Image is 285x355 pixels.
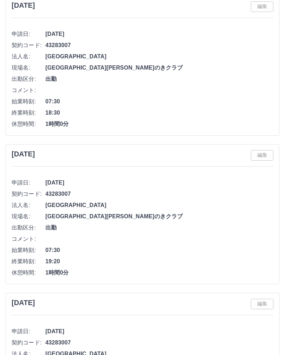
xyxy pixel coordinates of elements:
span: [GEOGRAPHIC_DATA] [45,201,273,209]
span: [GEOGRAPHIC_DATA][PERSON_NAME]のきクラブ [45,212,273,221]
span: [DATE] [45,327,273,336]
span: 契約コード: [12,41,45,50]
span: 1時間0分 [45,120,273,128]
span: 休憩時間: [12,269,45,277]
span: [DATE] [45,30,273,38]
span: [GEOGRAPHIC_DATA] [45,52,273,61]
span: 終業時刻: [12,257,45,266]
span: [DATE] [45,179,273,187]
span: 1時間0分 [45,269,273,277]
span: 43283007 [45,190,273,198]
span: 出勤 [45,75,273,83]
span: 18:30 [45,109,273,117]
span: 始業時刻: [12,246,45,254]
span: 出勤 [45,224,273,232]
span: コメント: [12,86,45,95]
span: [GEOGRAPHIC_DATA][PERSON_NAME]のきクラブ [45,64,273,72]
span: 43283007 [45,41,273,50]
span: 出勤区分: [12,75,45,83]
span: 休憩時間: [12,120,45,128]
span: 法人名: [12,52,45,61]
span: コメント: [12,235,45,243]
span: 契約コード: [12,338,45,347]
span: 申請日: [12,30,45,38]
span: 現場名: [12,64,45,72]
h3: [DATE] [12,1,35,9]
h3: [DATE] [12,150,35,158]
span: 19:20 [45,257,273,266]
span: 終業時刻: [12,109,45,117]
span: 申請日: [12,327,45,336]
h3: [DATE] [12,299,35,307]
span: 現場名: [12,212,45,221]
span: 出勤区分: [12,224,45,232]
span: 07:30 [45,246,273,254]
span: 始業時刻: [12,97,45,106]
span: 07:30 [45,97,273,106]
span: 法人名: [12,201,45,209]
span: 43283007 [45,338,273,347]
span: 申請日: [12,179,45,187]
span: 契約コード: [12,190,45,198]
